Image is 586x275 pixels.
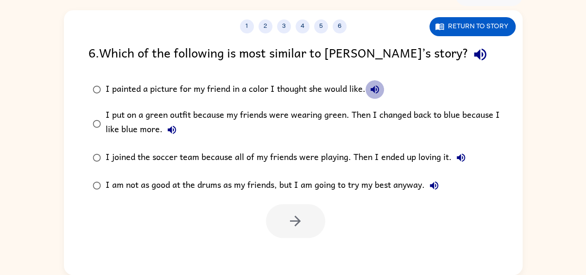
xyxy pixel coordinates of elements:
[106,108,510,139] div: I put on a green outfit because my friends were wearing green. Then I changed back to blue becaus...
[425,176,443,195] button: I am not as good at the drums as my friends, but I am going to try my best anyway.
[240,19,254,33] button: 1
[258,19,272,33] button: 2
[314,19,328,33] button: 5
[333,19,347,33] button: 6
[277,19,291,33] button: 3
[106,80,384,99] div: I painted a picture for my friend in a color I thought she would like.
[452,148,470,167] button: I joined the soccer team because all of my friends were playing. Then I ended up loving it.
[429,17,516,36] button: Return to story
[163,121,181,139] button: I put on a green outfit because my friends were wearing green. Then I changed back to blue becaus...
[88,43,498,66] div: 6 . Which of the following is most similar to [PERSON_NAME]’s story?
[106,148,470,167] div: I joined the soccer team because all of my friends were playing. Then I ended up loving it.
[296,19,309,33] button: 4
[365,80,384,99] button: I painted a picture for my friend in a color I thought she would like.
[106,176,443,195] div: I am not as good at the drums as my friends, but I am going to try my best anyway.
